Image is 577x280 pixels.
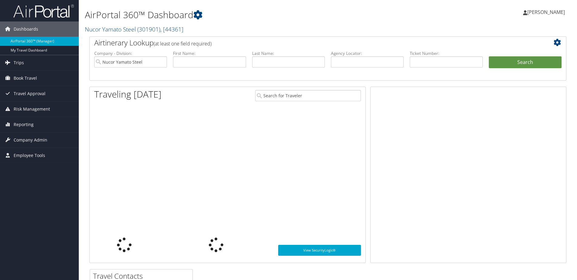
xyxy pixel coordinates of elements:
input: Search for Traveler [255,90,361,101]
label: First Name: [173,50,246,56]
span: ( 301901 ) [137,25,160,33]
span: Employee Tools [14,148,45,163]
span: Reporting [14,117,34,132]
label: Company - Division: [94,50,167,56]
span: [PERSON_NAME] [527,9,565,15]
label: Last Name: [252,50,325,56]
label: Ticket Number: [410,50,482,56]
span: Trips [14,55,24,70]
span: Travel Approval [14,86,45,101]
label: Agency Locator: [331,50,404,56]
a: [PERSON_NAME] [523,3,571,21]
a: View SecurityLogic® [278,245,361,256]
h2: Airtinerary Lookup [94,38,522,48]
button: Search [489,56,562,68]
h1: Traveling [DATE] [94,88,162,101]
span: Company Admin [14,132,47,148]
span: Risk Management [14,102,50,117]
h1: AirPortal 360™ Dashboard [85,8,409,21]
a: Nucor Yamato Steel [85,25,183,33]
span: (at least one field required) [154,40,212,47]
span: , [ 44361 ] [160,25,183,33]
span: Book Travel [14,71,37,86]
span: Dashboards [14,22,38,37]
img: airportal-logo.png [13,4,74,18]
